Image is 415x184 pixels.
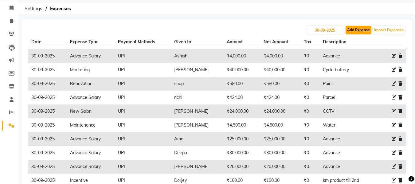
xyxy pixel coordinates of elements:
[66,118,114,132] td: Maintenance
[319,118,374,132] td: Water
[28,91,66,104] td: 30-09-2025
[223,63,260,77] td: ₹40,000.00
[170,35,223,49] th: Given to
[170,160,223,174] td: [PERSON_NAME]
[223,160,260,174] td: ₹20,000.00
[66,49,114,63] td: Advance Salary
[260,91,300,104] td: ₹424.00
[319,91,374,104] td: Parcel
[66,132,114,146] td: Advance Salary
[28,132,66,146] td: 30-09-2025
[114,77,170,91] td: UPI
[346,26,371,34] button: Add Expense
[170,49,223,63] td: Ashish
[223,35,260,49] th: Amount
[114,118,170,132] td: UPI
[260,146,300,160] td: ₹30,000.00
[300,49,319,63] td: ₹0
[114,132,170,146] td: UPI
[223,146,260,160] td: ₹30,000.00
[300,160,319,174] td: ₹0
[260,49,300,63] td: ₹4,000.00
[373,26,405,34] button: Import Expenses
[300,63,319,77] td: ₹0
[223,104,260,118] td: ₹24,000.00
[114,146,170,160] td: UPI
[223,91,260,104] td: ₹424.00
[260,63,300,77] td: ₹40,000.00
[28,104,66,118] td: 30-09-2025
[223,49,260,63] td: ₹4,000.00
[47,3,74,14] span: Expenses
[28,146,66,160] td: 30-09-2025
[170,146,223,160] td: Deepa
[300,77,319,91] td: ₹0
[319,77,374,91] td: Paint
[260,118,300,132] td: ₹4,500.00
[319,146,374,160] td: Advance
[170,91,223,104] td: richi
[170,132,223,146] td: Amoi
[260,104,300,118] td: ₹24,000.00
[300,146,319,160] td: ₹0
[28,160,66,174] td: 30-09-2025
[66,63,114,77] td: Marketing
[114,49,170,63] td: UPI
[28,118,66,132] td: 30-09-2025
[307,26,343,34] input: PLACEHOLDER.DATE
[300,118,319,132] td: ₹0
[28,35,66,49] th: Date
[28,77,66,91] td: 30-09-2025
[319,104,374,118] td: CCTV
[66,35,114,49] th: Expense Type
[223,132,260,146] td: ₹25,000.00
[170,77,223,91] td: shop
[319,63,374,77] td: Cycle battery
[319,160,374,174] td: Advance
[114,160,170,174] td: UPI
[66,104,114,118] td: New Salon
[319,35,374,49] th: Description
[223,77,260,91] td: ₹580.00
[170,63,223,77] td: [PERSON_NAME]
[260,160,300,174] td: ₹20,000.00
[223,118,260,132] td: ₹4,500.00
[28,49,66,63] td: 30-09-2025
[260,132,300,146] td: ₹25,000.00
[66,77,114,91] td: Renovation
[300,132,319,146] td: ₹0
[66,146,114,160] td: Advance Salary
[300,91,319,104] td: ₹0
[170,118,223,132] td: [PERSON_NAME]
[66,91,114,104] td: Advance Salary
[260,35,300,49] th: Net Amount
[114,35,170,49] th: Payment Methods
[170,104,223,118] td: [PERSON_NAME]
[22,3,45,14] span: Settings
[300,35,319,49] th: Tax
[300,104,319,118] td: ₹0
[114,104,170,118] td: UPI
[319,49,374,63] td: Advance
[260,77,300,91] td: ₹580.00
[28,63,66,77] td: 30-09-2025
[66,160,114,174] td: Advance Salary
[114,91,170,104] td: UPI
[114,63,170,77] td: UPI
[319,132,374,146] td: Advance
